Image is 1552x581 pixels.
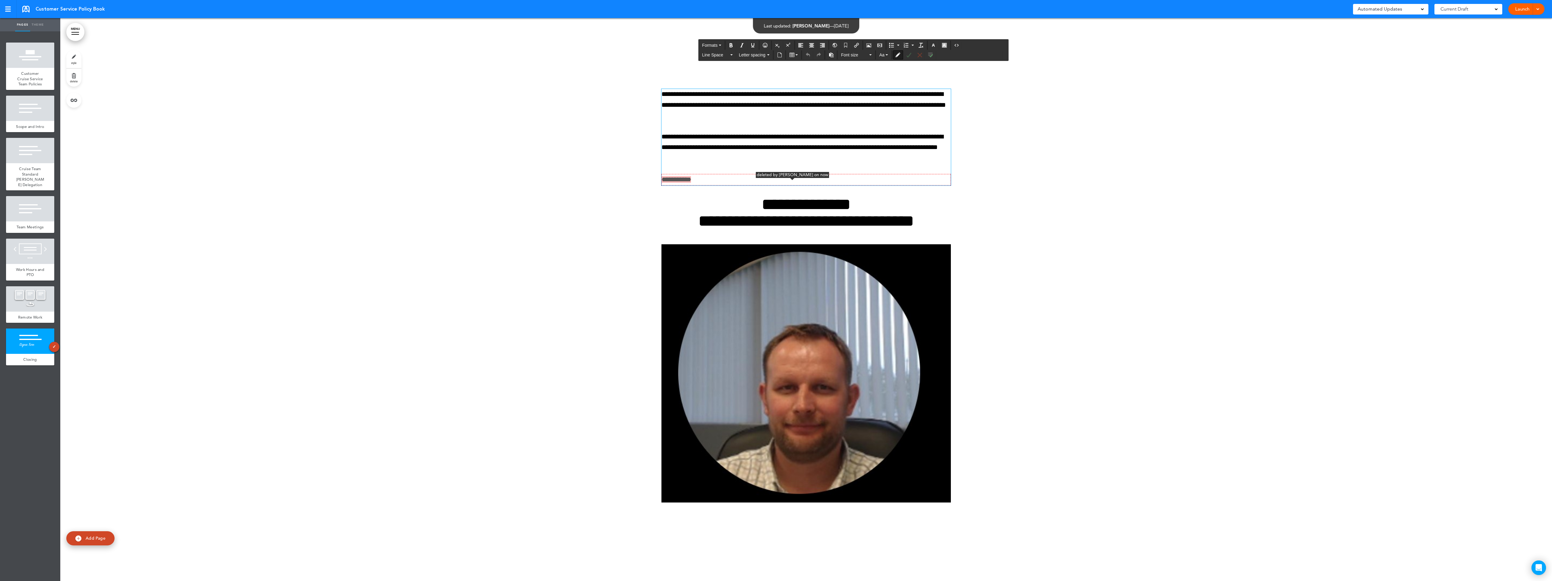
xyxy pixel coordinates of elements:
span: Automated Updates [1358,5,1402,13]
div: Accept Change [904,50,914,59]
a: delete [66,68,81,87]
span: Team Meetings [17,224,44,230]
span: Letter spacing [739,52,766,58]
div: Toggle Tracking Changes [893,50,903,59]
span: Cruise Team Standard [PERSON_NAME] Delegation [16,166,44,187]
span: Font size [841,52,868,58]
div: Bullet list [887,41,901,50]
div: Bold [726,41,736,50]
div: Open Intercom Messenger [1531,560,1546,575]
div: Insert/edit media [875,41,885,50]
div: Paste as text [826,50,836,59]
span: Add Page [86,535,106,541]
a: Add Page [66,531,115,545]
span: Remote Work [18,315,42,320]
a: MENU [66,23,84,41]
a: style [66,50,81,68]
div: Align center [806,41,817,50]
div: Subscript [772,41,783,50]
img: 1758158682505-steven.jpg [661,244,951,503]
a: Team Meetings [6,221,54,233]
div: Align left [796,41,806,50]
a: Theme [30,18,45,31]
a: Closing ✓ [6,354,54,365]
div: Align right [817,41,828,50]
a: Launch [1513,3,1532,15]
span: Work Hours and PTO [16,267,44,278]
span: Customer Service Policy Book [36,6,105,12]
div: Airmason image [864,41,874,50]
a: Pages [15,18,30,31]
div: Underline [748,41,758,50]
a: Customer Cruise Service Team Policies [6,68,54,90]
div: Italic [737,41,747,50]
span: Scope and Intro [16,124,44,129]
span: Formats [702,43,718,48]
span: Last updated: [764,23,791,29]
div: Insert/edit airmason link [851,41,862,50]
span: Aa [879,52,885,57]
a: Work Hours and PTO [6,264,54,281]
span: delete [70,79,78,83]
span: Line Space [702,52,729,58]
div: Source code [951,41,962,50]
div: Undo [803,50,813,59]
div: Numbered list [901,41,915,50]
span: Closing [23,357,37,362]
div: — [764,24,849,28]
div: Redo [814,50,824,59]
a: Remote Work [6,312,54,323]
a: Cruise Team Standard [PERSON_NAME] Delegation [6,163,54,190]
div: Accept all changes [926,50,936,59]
div: Reject Change [915,50,925,59]
span: ✓ [49,342,59,352]
div: Insert/Edit global anchor link [830,41,840,50]
div: Superscript [783,41,793,50]
img: add.svg [75,535,81,541]
span: style [71,61,77,65]
span: [DATE] [834,23,849,29]
span: Customer Cruise Service Team Policies [17,71,43,87]
a: Scope and Intro [6,121,54,132]
div: Clear formatting [916,41,926,50]
span: [PERSON_NAME] [793,23,830,29]
span: Current Draft [1440,5,1468,13]
div: Insert document [774,50,785,59]
div: Table [787,50,801,59]
div: Anchor [841,41,851,50]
